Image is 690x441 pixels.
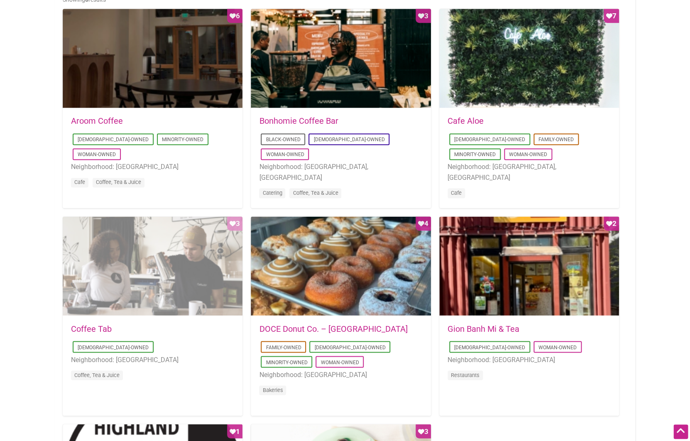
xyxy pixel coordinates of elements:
li: Neighborhood: [GEOGRAPHIC_DATA], [GEOGRAPHIC_DATA] [448,162,611,183]
li: Neighborhood: [GEOGRAPHIC_DATA] [71,162,234,172]
a: [DEMOGRAPHIC_DATA]-Owned [78,137,149,142]
a: Woman-Owned [509,152,547,157]
a: Minority-Owned [454,152,496,157]
a: Restaurants [451,372,480,378]
a: Black-Owned [266,137,300,142]
a: Woman-Owned [78,152,116,157]
a: [DEMOGRAPHIC_DATA]-Owned [78,344,149,350]
a: [DEMOGRAPHIC_DATA]-Owned [314,344,385,350]
li: Neighborhood: [GEOGRAPHIC_DATA] [448,354,611,365]
a: Cafe Aloe [448,116,484,126]
a: Cafe [74,179,85,185]
a: Coffee, Tea & Juice [96,179,141,185]
a: Gion Banh Mi & Tea [448,323,519,333]
a: [DEMOGRAPHIC_DATA]-Owned [313,137,384,142]
li: Neighborhood: [GEOGRAPHIC_DATA] [71,354,234,365]
a: Coffee Tab [71,323,112,333]
li: Neighborhood: [GEOGRAPHIC_DATA], [GEOGRAPHIC_DATA] [259,162,422,183]
a: [DEMOGRAPHIC_DATA]-Owned [454,137,525,142]
a: Coffee, Tea & Juice [293,190,338,196]
div: Scroll Back to Top [673,424,688,439]
a: Bonhomie Coffee Bar [259,116,338,126]
a: Cafe [451,190,462,196]
a: Aroom Coffee [71,116,123,126]
a: Woman-Owned [321,359,359,365]
a: DOCE Donut Co. – [GEOGRAPHIC_DATA] [259,323,407,333]
li: Neighborhood: [GEOGRAPHIC_DATA] [259,369,422,380]
a: Woman-Owned [538,344,577,350]
a: [DEMOGRAPHIC_DATA]-Owned [454,344,525,350]
a: Coffee, Tea & Juice [74,372,120,378]
a: Woman-Owned [266,152,304,157]
a: Family-Owned [538,137,574,142]
a: Bakeries [262,387,283,393]
a: Minority-Owned [162,137,203,142]
a: Catering [262,190,282,196]
a: Family-Owned [266,344,301,350]
a: Minority-Owned [266,359,307,365]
